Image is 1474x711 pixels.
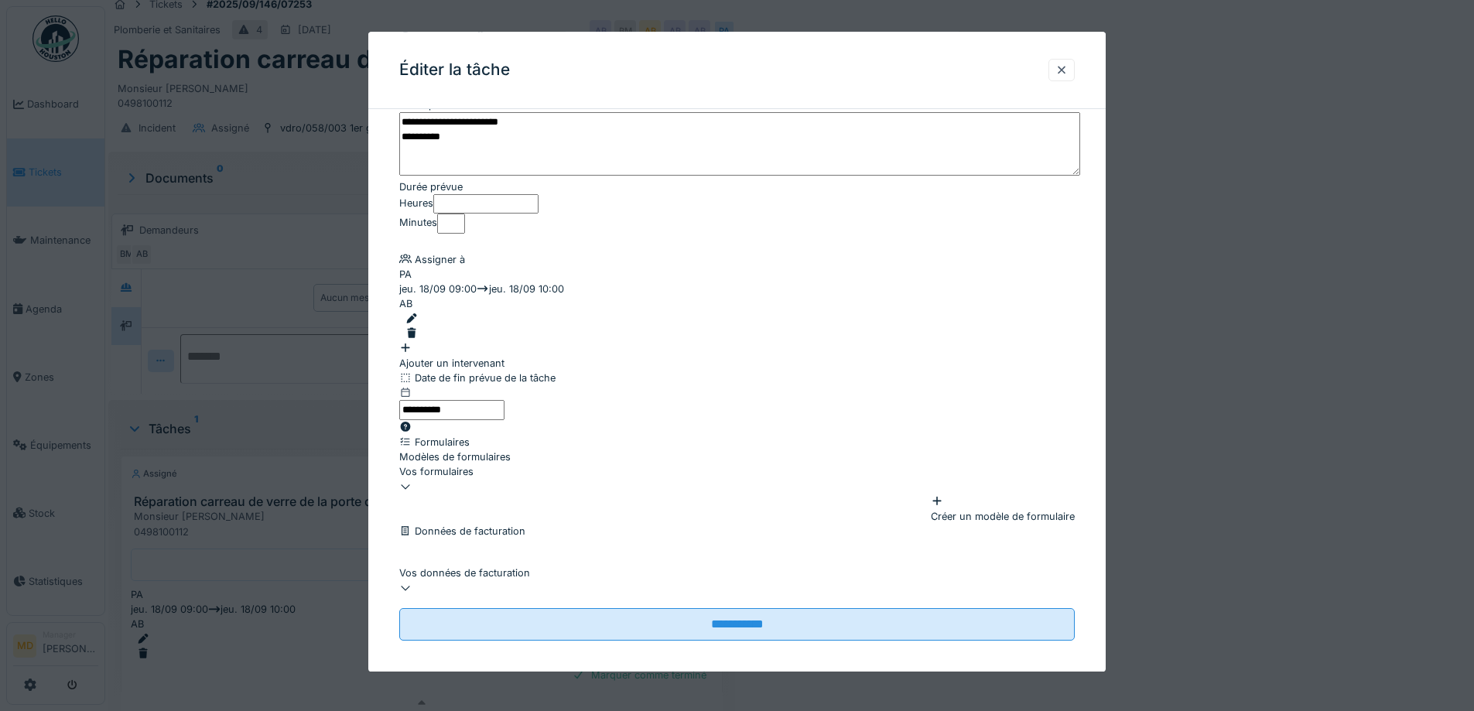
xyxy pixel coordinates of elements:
h3: Éditer la tâche [399,60,510,80]
div: Date de fin prévue de la tâche [399,371,1075,385]
div: Ajouter un intervenant [399,341,1075,371]
label: Modèles de formulaires [399,450,511,464]
label: Heures [399,196,433,210]
div: Créer un modèle de formulaire [931,494,1075,524]
div: AB [399,296,412,311]
label: Durée prévue [399,179,463,194]
div: jeu. 18/09 09:00 jeu. 18/09 10:00 [399,282,1075,296]
div: Vos formulaires [399,464,1075,479]
div: Formulaires [399,435,1075,450]
div: Données de facturation [399,524,1075,538]
div: Vos données de facturation [399,566,1075,581]
div: Assigner à [399,252,1075,267]
label: Minutes [399,216,437,231]
div: PA [399,267,412,282]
